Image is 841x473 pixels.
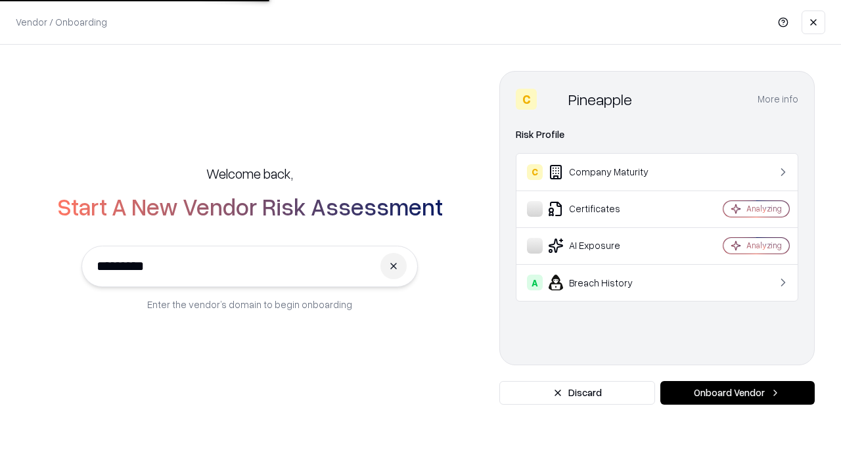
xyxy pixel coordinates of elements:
[527,164,543,180] div: C
[516,127,798,143] div: Risk Profile
[527,164,684,180] div: Company Maturity
[147,298,352,311] p: Enter the vendor’s domain to begin onboarding
[660,381,815,405] button: Onboard Vendor
[527,275,684,290] div: Breach History
[57,193,443,219] h2: Start A New Vendor Risk Assessment
[746,240,782,251] div: Analyzing
[542,89,563,110] img: Pineapple
[499,381,655,405] button: Discard
[527,201,684,217] div: Certificates
[516,89,537,110] div: C
[16,15,107,29] p: Vendor / Onboarding
[746,203,782,214] div: Analyzing
[758,87,798,111] button: More info
[568,89,632,110] div: Pineapple
[206,164,293,183] h5: Welcome back,
[527,238,684,254] div: AI Exposure
[527,275,543,290] div: A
